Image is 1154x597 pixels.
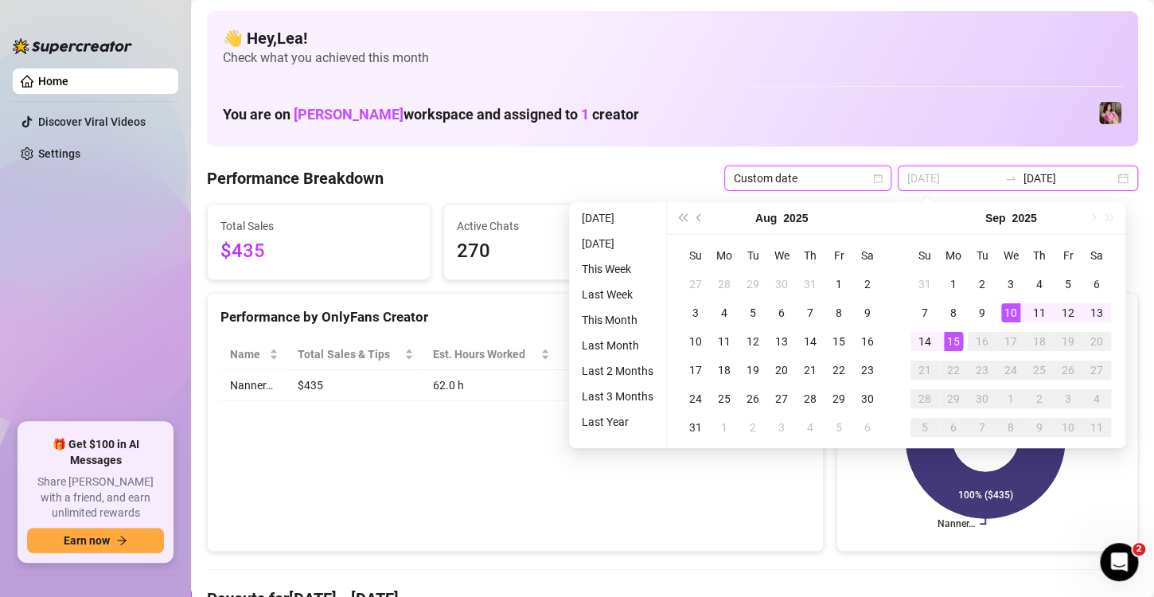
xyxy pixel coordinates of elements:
[772,418,791,437] div: 3
[223,27,1122,49] h4: 👋 Hey, Lea !
[939,298,968,327] td: 2025-09-08
[858,418,877,437] div: 6
[996,356,1025,384] td: 2025-09-24
[710,413,739,442] td: 2025-09-01
[996,270,1025,298] td: 2025-09-03
[1030,418,1049,437] div: 9
[710,327,739,356] td: 2025-08-11
[910,241,939,270] th: Su
[968,270,996,298] td: 2025-09-02
[743,303,762,322] div: 5
[968,327,996,356] td: 2025-09-16
[801,332,820,351] div: 14
[767,356,796,384] td: 2025-08-20
[1058,275,1078,294] div: 5
[1001,303,1020,322] div: 10
[1025,270,1054,298] td: 2025-09-04
[944,418,963,437] div: 6
[575,336,660,355] li: Last Month
[829,303,848,322] div: 8
[772,389,791,408] div: 27
[985,202,1006,234] button: Choose a month
[767,241,796,270] th: We
[1054,327,1082,356] td: 2025-09-19
[1082,298,1111,327] td: 2025-09-13
[915,303,934,322] div: 7
[1087,418,1106,437] div: 11
[973,275,992,294] div: 2
[825,298,853,327] td: 2025-08-08
[575,234,660,253] li: [DATE]
[1054,270,1082,298] td: 2025-09-05
[996,413,1025,442] td: 2025-10-08
[1087,303,1106,322] div: 13
[801,275,820,294] div: 31
[825,241,853,270] th: Fr
[220,306,810,328] div: Performance by OnlyFans Creator
[1082,270,1111,298] td: 2025-09-06
[767,298,796,327] td: 2025-08-06
[1082,356,1111,384] td: 2025-09-27
[27,528,164,553] button: Earn nowarrow-right
[853,384,882,413] td: 2025-08-30
[1058,303,1078,322] div: 12
[715,275,734,294] div: 28
[853,327,882,356] td: 2025-08-16
[1030,389,1049,408] div: 2
[739,384,767,413] td: 2025-08-26
[710,298,739,327] td: 2025-08-04
[829,418,848,437] div: 5
[691,202,708,234] button: Previous month (PageUp)
[801,303,820,322] div: 7
[968,356,996,384] td: 2025-09-23
[686,418,705,437] div: 31
[575,209,660,228] li: [DATE]
[1004,172,1017,185] span: to
[457,217,653,235] span: Active Chats
[710,270,739,298] td: 2025-07-28
[743,389,762,408] div: 26
[915,361,934,380] div: 21
[1025,413,1054,442] td: 2025-10-09
[223,106,639,123] h1: You are on workspace and assigned to creator
[801,361,820,380] div: 21
[973,332,992,351] div: 16
[796,298,825,327] td: 2025-08-07
[825,270,853,298] td: 2025-08-01
[853,241,882,270] th: Sa
[1054,413,1082,442] td: 2025-10-10
[1025,241,1054,270] th: Th
[739,298,767,327] td: 2025-08-05
[968,384,996,413] td: 2025-09-30
[298,345,401,363] span: Total Sales & Tips
[1082,327,1111,356] td: 2025-09-20
[681,413,710,442] td: 2025-08-31
[1025,356,1054,384] td: 2025-09-25
[1054,241,1082,270] th: Fr
[825,413,853,442] td: 2025-09-05
[796,327,825,356] td: 2025-08-14
[116,535,127,546] span: arrow-right
[939,356,968,384] td: 2025-09-22
[743,275,762,294] div: 29
[796,384,825,413] td: 2025-08-28
[575,285,660,304] li: Last Week
[767,384,796,413] td: 2025-08-27
[38,75,68,88] a: Home
[825,356,853,384] td: 2025-08-22
[853,298,882,327] td: 2025-08-09
[915,389,934,408] div: 28
[681,384,710,413] td: 2025-08-24
[220,217,417,235] span: Total Sales
[1087,275,1106,294] div: 6
[27,474,164,521] span: Share [PERSON_NAME] with a friend, and earn unlimited rewards
[64,534,110,547] span: Earn now
[772,303,791,322] div: 6
[681,356,710,384] td: 2025-08-17
[939,270,968,298] td: 2025-09-01
[938,518,975,529] text: Nanner…
[559,339,662,370] th: Sales / Hour
[944,361,963,380] div: 22
[973,303,992,322] div: 9
[944,275,963,294] div: 1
